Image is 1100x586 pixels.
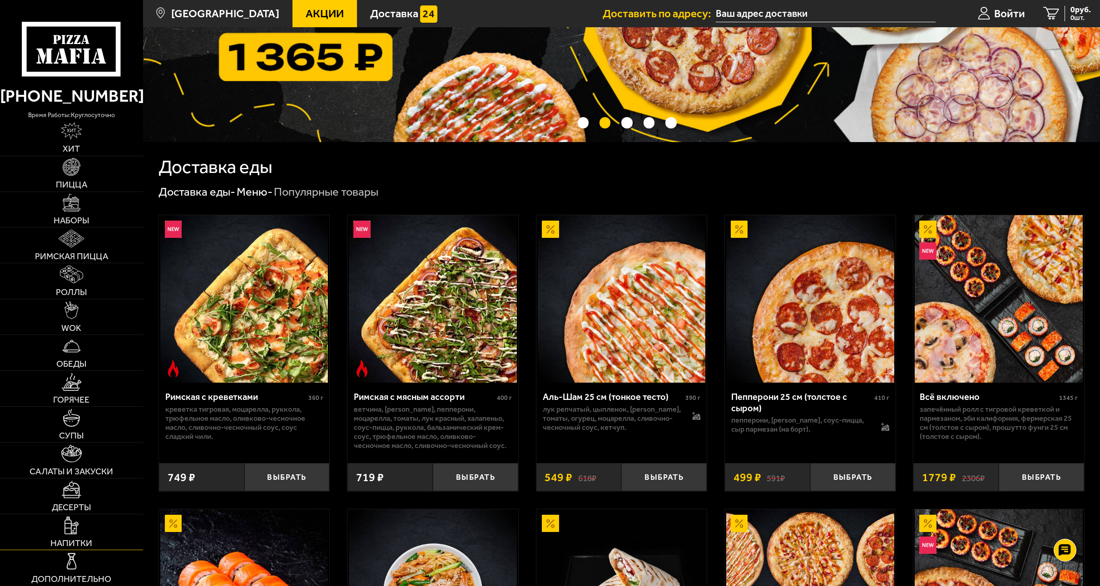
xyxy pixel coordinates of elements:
[536,215,707,383] a: АкционныйАль-Шам 25 см (тонкое тесто)
[994,8,1025,19] span: Войти
[578,472,596,483] s: 618 ₽
[497,394,512,402] span: 400 г
[52,503,91,512] span: Десерты
[50,539,92,547] span: Напитки
[1059,394,1078,402] span: 1345 г
[165,515,182,532] img: Акционный
[159,215,330,383] a: НовинкаОстрое блюдоРимская с креветками
[685,394,700,402] span: 390 г
[171,8,279,19] span: [GEOGRAPHIC_DATA]
[237,185,273,198] a: Меню-
[767,472,785,483] s: 591 ₽
[353,221,371,238] img: Новинка
[538,215,706,383] img: Аль-Шам 25 см (тонкое тесто)
[165,221,182,238] img: Новинка
[56,288,87,296] span: Роллы
[919,242,936,260] img: Новинка
[726,215,894,383] img: Пепперони 25 см (толстое с сыром)
[420,5,437,23] img: 15daf4d41897b9f0e9f617042186c801.svg
[731,391,872,413] div: Пепперони 25 см (толстое с сыром)
[919,537,936,554] img: Новинка
[543,391,684,402] div: Аль-Шам 25 см (тонкое тесто)
[160,215,328,383] img: Римская с креветками
[621,463,707,491] button: Выбрать
[349,215,517,383] img: Римская с мясным ассорти
[542,515,559,532] img: Акционный
[63,144,80,153] span: Хит
[165,360,182,377] img: Острое блюдо
[922,472,956,483] span: 1779 ₽
[731,515,748,532] img: Акционный
[1070,6,1091,14] span: 0 руб.
[56,180,87,189] span: Пицца
[603,8,716,19] span: Доставить по адресу:
[274,184,378,199] div: Популярные товары
[433,463,518,491] button: Выбрать
[165,405,323,442] p: креветка тигровая, моцарелла, руккола, трюфельное масло, оливково-чесночное масло, сливочно-чесно...
[53,395,89,404] span: Горячее
[354,405,512,451] p: ветчина, [PERSON_NAME], пепперони, моцарелла, томаты, лук красный, халапеньо, соус-пицца, руккола...
[644,117,654,128] button: точки переключения
[354,391,495,402] div: Римская с мясным ассорти
[545,472,572,483] span: 549 ₽
[370,8,418,19] span: Доставка
[913,215,1084,383] a: АкционныйНовинкаВсё включено
[731,416,870,434] p: пепперони, [PERSON_NAME], соус-пицца, сыр пармезан (на борт).
[165,391,306,402] div: Римская с креветками
[542,221,559,238] img: Акционный
[356,472,384,483] span: 719 ₽
[600,117,610,128] button: точки переключения
[874,394,889,402] span: 410 г
[962,472,985,483] s: 2306 ₽
[54,216,89,225] span: Наборы
[919,221,936,238] img: Акционный
[731,221,748,238] img: Акционный
[159,185,235,198] a: Доставка еды-
[920,391,1057,402] div: Всё включено
[999,463,1084,491] button: Выбрать
[621,117,632,128] button: точки переключения
[30,467,113,476] span: Салаты и закуски
[1070,15,1091,21] span: 0 шт.
[920,405,1078,442] p: Запечённый ролл с тигровой креветкой и пармезаном, Эби Калифорния, Фермерская 25 см (толстое с сы...
[31,575,111,583] span: Дополнительно
[244,463,330,491] button: Выбрать
[733,472,761,483] span: 499 ₽
[919,515,936,532] img: Акционный
[716,5,936,22] input: Ваш адрес доставки
[61,324,81,332] span: WOK
[159,158,273,176] h1: Доставка еды
[665,117,676,128] button: точки переключения
[35,252,108,261] span: Римская пицца
[59,431,84,440] span: Супы
[725,215,896,383] a: АкционныйПепперони 25 см (толстое с сыром)
[353,360,371,377] img: Острое блюдо
[168,472,195,483] span: 749 ₽
[915,215,1083,383] img: Всё включено
[543,405,681,433] p: лук репчатый, цыпленок, [PERSON_NAME], томаты, огурец, моцарелла, сливочно-чесночный соус, кетчуп.
[308,394,323,402] span: 360 г
[810,463,896,491] button: Выбрать
[347,215,518,383] a: НовинкаОстрое блюдоРимская с мясным ассорти
[56,359,86,368] span: Обеды
[578,117,589,128] button: точки переключения
[306,8,344,19] span: Акции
